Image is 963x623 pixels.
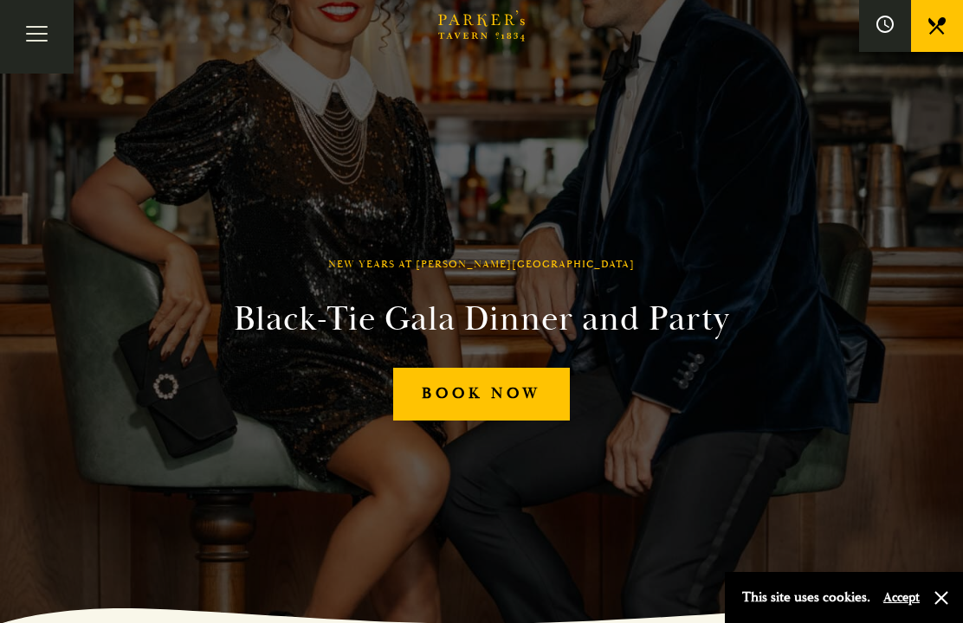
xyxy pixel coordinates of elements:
[742,585,870,610] p: This site uses cookies.
[234,299,730,340] h2: Black-Tie Gala Dinner and Party
[393,368,570,421] a: Book Now
[328,259,635,271] h1: New Years at [PERSON_NAME][GEOGRAPHIC_DATA]
[883,589,920,606] button: Accept
[933,589,950,607] button: Close and accept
